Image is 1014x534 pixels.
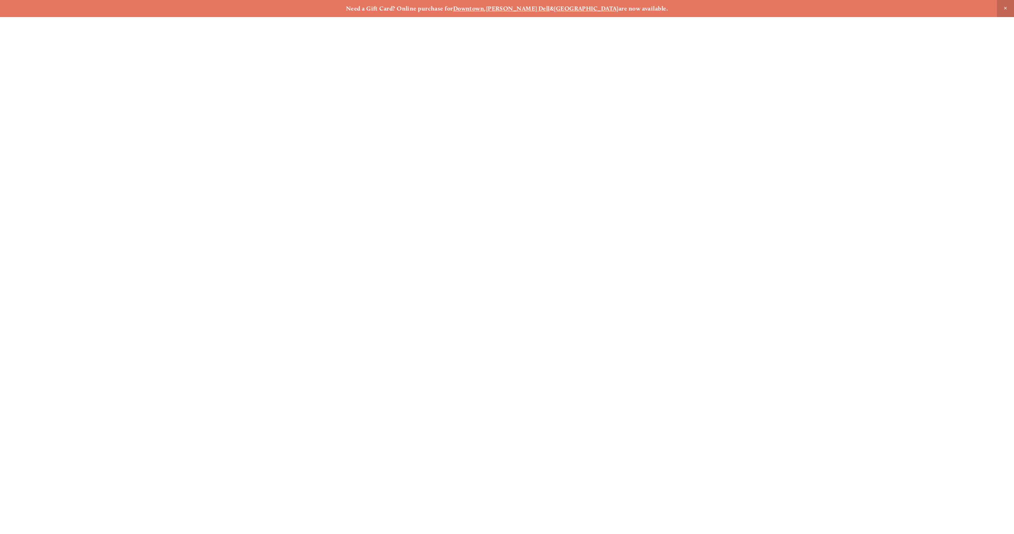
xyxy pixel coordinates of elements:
[486,5,550,12] a: [PERSON_NAME] Dell
[618,5,668,12] strong: are now available.
[550,5,554,12] strong: &
[346,5,453,12] strong: Need a Gift Card? Online purchase for
[554,5,618,12] a: [GEOGRAPHIC_DATA]
[453,5,484,12] a: Downtown
[484,5,486,12] strong: ,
